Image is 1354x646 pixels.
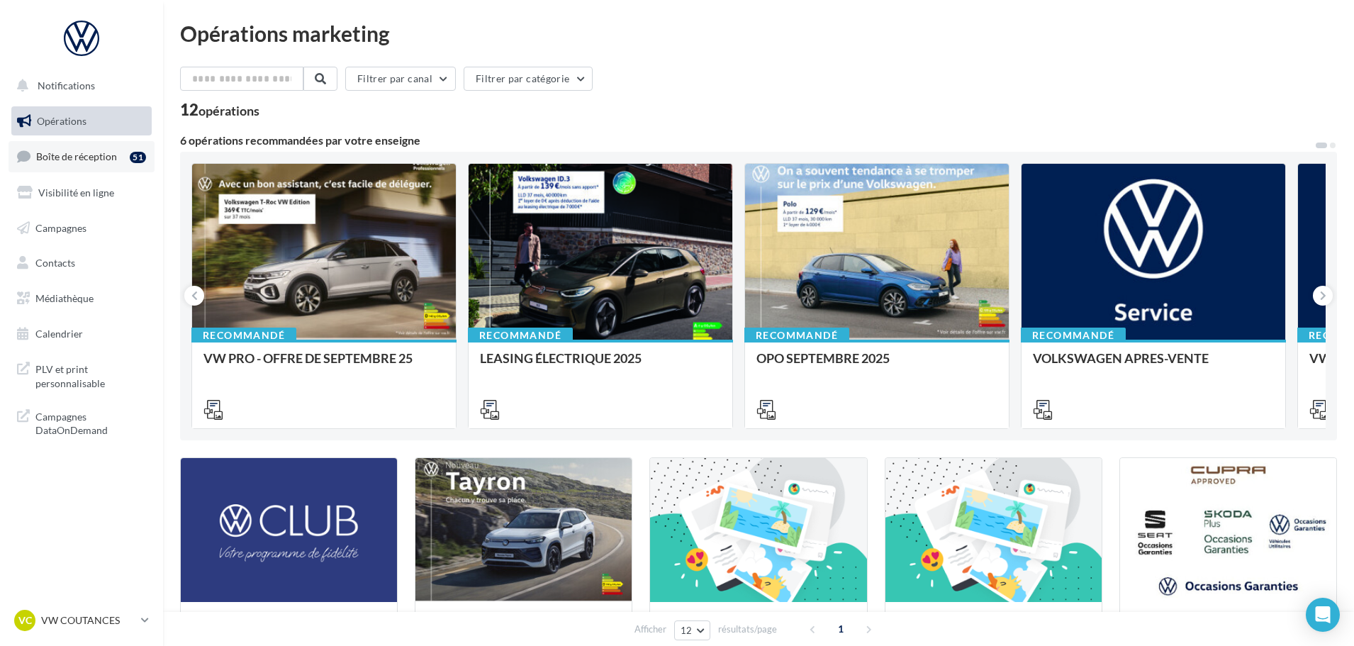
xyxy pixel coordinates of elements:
span: Opérations [37,115,86,127]
span: Médiathèque [35,292,94,304]
span: Afficher [634,623,666,636]
div: Recommandé [191,328,296,343]
div: 12 [180,102,259,118]
a: VC VW COUTANCES [11,607,152,634]
div: 6 opérations recommandées par votre enseigne [180,135,1314,146]
span: Contacts [35,257,75,269]
span: Campagnes DataOnDemand [35,407,146,438]
span: 12 [681,625,693,636]
a: Campagnes [9,213,155,243]
a: Campagnes DataOnDemand [9,401,155,443]
a: Opérations [9,106,155,136]
span: Campagnes [35,221,86,233]
div: Recommandé [468,328,573,343]
a: Contacts [9,248,155,278]
div: Recommandé [1021,328,1126,343]
div: LEASING ÉLECTRIQUE 2025 [480,351,721,379]
a: Visibilité en ligne [9,178,155,208]
span: Calendrier [35,328,83,340]
p: VW COUTANCES [41,613,135,628]
div: Open Intercom Messenger [1306,598,1340,632]
button: Notifications [9,71,149,101]
span: Notifications [38,79,95,91]
a: Médiathèque [9,284,155,313]
span: PLV et print personnalisable [35,360,146,390]
span: VC [18,613,32,628]
div: opérations [198,104,259,117]
span: 1 [829,618,852,640]
div: VOLKSWAGEN APRES-VENTE [1033,351,1274,379]
div: Opérations marketing [180,23,1337,44]
a: Boîte de réception51 [9,141,155,172]
div: VW PRO - OFFRE DE SEPTEMBRE 25 [203,351,444,379]
button: Filtrer par catégorie [464,67,593,91]
span: résultats/page [718,623,777,636]
button: 12 [674,620,710,640]
div: 51 [130,152,146,163]
a: Calendrier [9,319,155,349]
button: Filtrer par canal [345,67,456,91]
div: OPO SEPTEMBRE 2025 [756,351,997,379]
a: PLV et print personnalisable [9,354,155,396]
span: Boîte de réception [36,150,117,162]
div: Recommandé [744,328,849,343]
span: Visibilité en ligne [38,186,114,199]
